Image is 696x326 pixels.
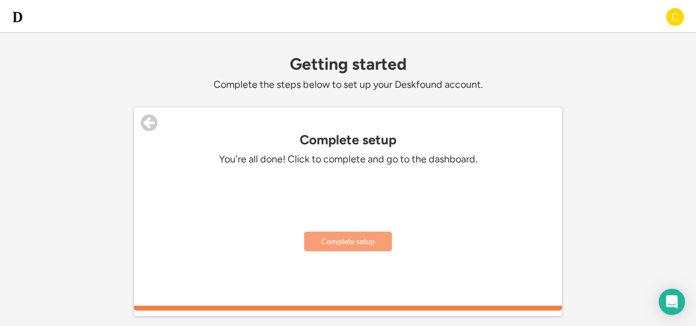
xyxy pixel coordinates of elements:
[134,132,562,148] div: Complete setup
[659,289,685,315] div: Open Intercom Messenger
[11,10,24,24] img: d-whitebg.png
[134,78,562,91] div: Complete the steps below to set up your Deskfound account.
[665,7,685,27] img: C.png
[134,55,562,73] div: Getting started
[183,153,513,166] div: You're all done! Click to complete and go to the dashboard.
[304,232,392,251] button: Complete setup
[136,306,560,311] div: 100%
